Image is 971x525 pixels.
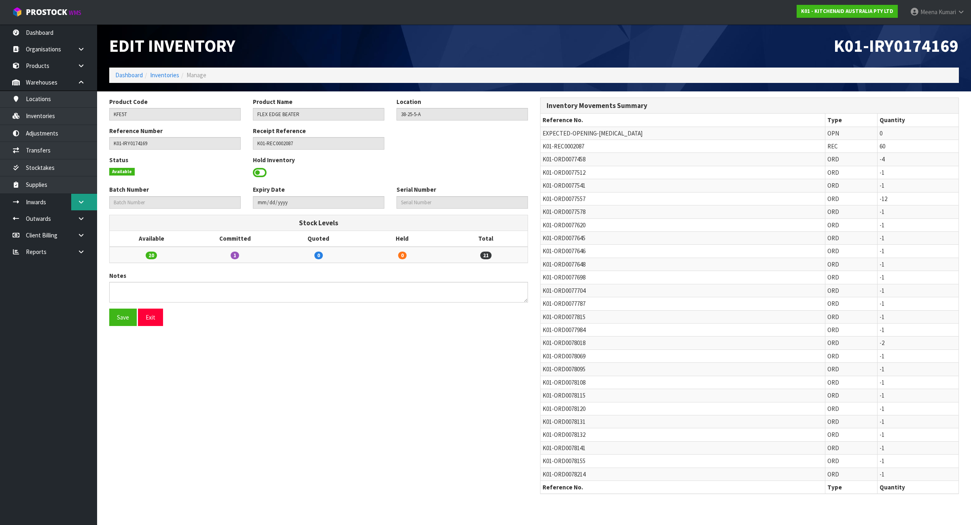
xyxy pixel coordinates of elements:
span: -4 [880,155,884,163]
th: Total [444,231,528,246]
h3: Inventory Movements Summary [547,102,952,110]
span: ORD [827,273,839,281]
th: Reference No. [541,114,825,127]
span: K01-ORD0078115 [543,392,585,399]
span: K01-ORD0078069 [543,352,585,360]
span: ORD [827,339,839,347]
span: ORD [827,182,839,189]
span: K01-ORD0077645 [543,234,585,242]
label: Location [396,97,421,106]
label: Hold Inventory [253,156,295,164]
span: K01-REC0002087 [543,142,584,150]
span: 60 [880,142,885,150]
span: -1 [880,326,884,334]
th: Committed [193,231,277,246]
span: -1 [880,444,884,452]
span: -1 [880,247,884,255]
label: Product Name [253,97,293,106]
span: -1 [880,287,884,294]
span: K01-ORD0078155 [543,457,585,465]
input: Product Name [253,108,384,121]
a: Inventories [150,71,179,79]
span: OPN [827,129,839,137]
th: Type [825,481,877,494]
span: ORD [827,155,839,163]
span: ORD [827,405,839,413]
label: Serial Number [396,185,436,194]
span: Meena [920,8,937,16]
span: ORD [827,287,839,294]
input: Receipt Reference [253,137,384,150]
th: Type [825,114,877,127]
span: K01-ORD0078095 [543,365,585,373]
span: K01-ORD0077620 [543,221,585,229]
span: K01-ORD0078132 [543,431,585,438]
th: Reference No. [541,481,825,494]
label: Notes [109,271,126,280]
span: -1 [880,182,884,189]
span: ORD [827,444,839,452]
span: ORD [827,208,839,216]
span: -1 [880,273,884,281]
a: K01 - KITCHENAID AUSTRALIA PTY LTD [797,5,898,18]
span: ORD [827,392,839,399]
span: -1 [880,392,884,399]
span: 0 [398,252,407,259]
span: K01-ORD0078018 [543,339,585,347]
span: K01-ORD0077512 [543,169,585,176]
a: Dashboard [115,71,143,79]
span: 0 [314,252,323,259]
span: ORD [827,379,839,386]
span: EXPECTED-OPENING-[MEDICAL_DATA] [543,129,642,137]
span: K01-ORD0077984 [543,326,585,334]
span: K01-ORD0077648 [543,260,585,268]
span: K01-ORD0078141 [543,444,585,452]
span: ORD [827,234,839,242]
span: Edit Inventory [109,35,235,57]
span: 21 [480,252,492,259]
span: K01-ORD0077646 [543,247,585,255]
span: K01-ORD0078131 [543,418,585,426]
th: Quantity [877,114,958,127]
button: Exit [138,309,163,326]
span: ORD [827,221,839,229]
th: Available [110,231,193,246]
span: K01-ORD0077698 [543,273,585,281]
span: ProStock [26,7,67,17]
label: Status [109,156,128,164]
input: Location [396,108,528,121]
input: Product Code [109,108,241,121]
span: ORD [827,300,839,307]
span: -1 [880,457,884,465]
span: ORD [827,457,839,465]
label: Receipt Reference [253,127,306,135]
span: ORD [827,431,839,438]
span: -1 [880,221,884,229]
span: ORD [827,260,839,268]
span: -1 [880,431,884,438]
span: -1 [880,365,884,373]
label: Reference Number [109,127,163,135]
img: cube-alt.png [12,7,22,17]
th: Quantity [877,481,958,494]
span: K01-ORD0077815 [543,313,585,321]
span: K01-ORD0078120 [543,405,585,413]
span: -1 [880,470,884,478]
span: -1 [880,352,884,360]
span: -1 [880,234,884,242]
span: ORD [827,169,839,176]
span: 0 [880,129,882,137]
span: -1 [880,405,884,413]
button: Save [109,309,137,326]
span: 20 [146,252,157,259]
span: K01-ORD0077704 [543,287,585,294]
th: Quoted [277,231,360,246]
th: Held [360,231,444,246]
label: Product Code [109,97,148,106]
span: K01-ORD0077578 [543,208,585,216]
span: K01-ORD0077458 [543,155,585,163]
span: K01-ORD0078108 [543,379,585,386]
span: -2 [880,339,884,347]
span: ORD [827,195,839,203]
span: ORD [827,313,839,321]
